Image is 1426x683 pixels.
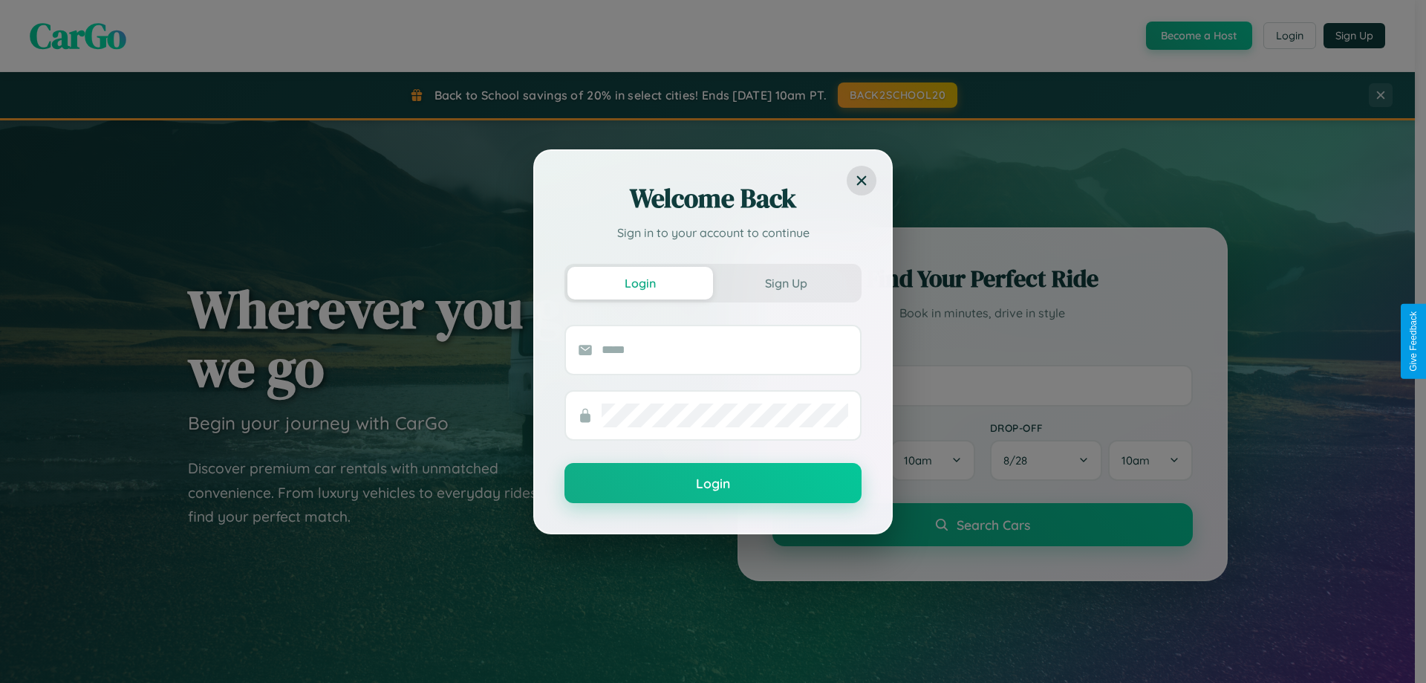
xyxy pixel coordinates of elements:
[564,224,862,242] p: Sign in to your account to continue
[564,463,862,503] button: Login
[713,267,859,300] button: Sign Up
[567,267,713,300] button: Login
[1408,311,1419,372] div: Give Feedback
[564,181,862,216] h2: Welcome Back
